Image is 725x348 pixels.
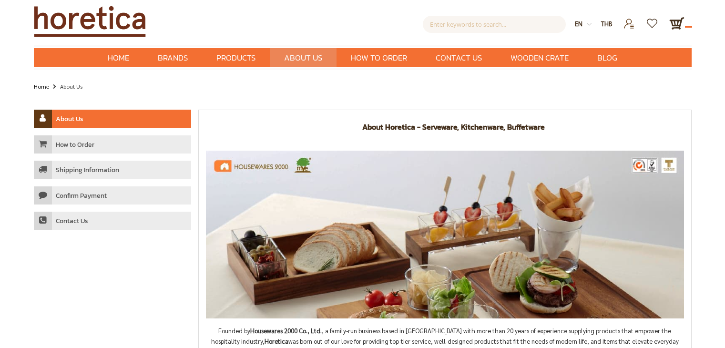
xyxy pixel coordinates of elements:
[216,48,255,68] span: Products
[587,22,592,27] img: dropdown-icon.svg
[265,337,288,345] strong: Horetica
[601,20,613,28] span: THB
[34,110,191,128] a: About Us
[108,51,129,64] span: Home
[597,48,617,68] span: Blog
[511,48,569,68] span: Wooden Crate
[93,48,143,67] a: Home
[362,122,545,132] h1: About Horetica - Serveware, Kitchenware, Buffetware
[34,186,191,205] a: Confirm Payment
[158,48,188,68] span: Brands
[618,16,641,24] a: Login
[34,135,191,154] a: How to Order
[575,20,582,28] span: en
[250,327,322,335] strong: Housewares 2000 Co., Ltd.
[421,48,496,67] a: Contact Us
[34,212,191,230] a: Contact Us
[143,48,202,67] a: Brands
[56,166,119,174] h4: Shipping Information
[284,48,322,68] span: About Us
[56,115,83,123] h4: About Us
[583,48,632,67] a: Blog
[270,48,337,67] a: About Us
[436,48,482,68] span: Contact Us
[337,48,421,67] a: How to Order
[34,161,191,179] a: Shipping Information
[60,82,82,90] strong: About Us
[496,48,583,67] a: Wooden Crate
[56,141,94,149] h4: How to Order
[351,48,407,68] span: How to Order
[641,16,664,24] a: Wishlist
[56,192,107,200] h4: Confirm Payment
[34,81,49,92] a: Home
[34,6,146,37] img: Horetica.com
[202,48,270,67] a: Products
[206,151,684,318] img: horetica
[56,217,88,225] h4: Contact Us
